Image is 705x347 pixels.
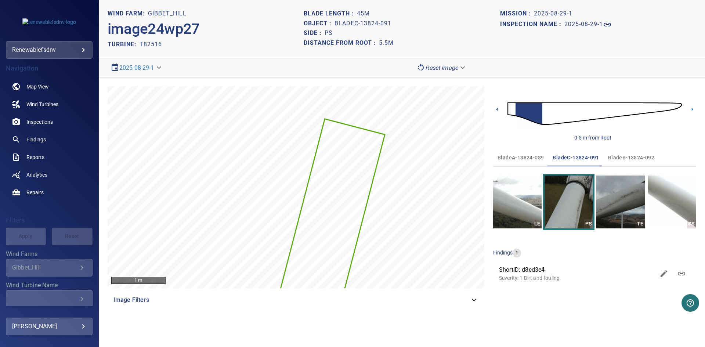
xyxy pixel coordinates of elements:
h1: 5.5m [379,40,394,47]
h1: PS [325,30,333,37]
h4: Filters [6,217,93,224]
h1: Distance from root : [304,40,379,47]
h1: Side : [304,30,325,37]
span: bladeC-13824-091 [553,153,599,162]
a: 2025-08-29-1 [564,20,612,29]
h1: 45m [357,10,370,17]
h1: Inspection name : [500,21,564,28]
span: Wind Turbines [26,101,58,108]
h1: Gibbet_Hill [148,10,187,17]
div: [PERSON_NAME] [12,321,86,332]
h1: bladeC-13824-091 [335,20,391,27]
h1: WIND FARM: [108,10,148,17]
span: Repairs [26,189,44,196]
div: renewablefsdnv [6,41,93,59]
span: Inspections [26,118,53,126]
a: windturbines noActive [6,95,93,113]
img: renewablefsdnv-logo [22,18,76,26]
div: SS [687,219,696,228]
em: Reset Image [425,64,458,71]
a: map noActive [6,78,93,95]
div: Image Filters [108,291,484,309]
div: Wind Turbine Name [6,290,93,308]
div: TE [636,219,645,228]
h2: image24wp27 [108,20,200,38]
div: Gibbet_Hill [12,264,77,271]
span: ShortID: d8cd3e4 [499,265,655,274]
a: inspections noActive [6,113,93,131]
h4: Navigation [6,65,93,72]
div: 2025-08-29-1 [108,61,166,74]
a: SS [648,176,696,228]
div: 0-5 m from Root [574,134,611,141]
p: Severity: 1 Dirt and fouling [499,274,655,282]
span: Reports [26,153,44,161]
span: Analytics [26,171,47,178]
div: Reset Image [413,61,470,74]
h2: TURBINE: [108,41,140,48]
a: reports noActive [6,148,93,166]
h1: Blade length : [304,10,357,17]
span: 1 [513,250,521,257]
img: d [507,93,682,135]
div: LE [532,219,542,228]
span: Map View [26,83,49,90]
a: 2025-08-29-1 [119,64,154,71]
h2: T82516 [140,41,162,48]
span: bladeB-13824-092 [608,153,654,162]
a: PS [545,176,593,228]
span: Findings [26,136,46,143]
a: TE [596,176,644,228]
a: analytics noActive [6,166,93,184]
div: renewablefsdnv [12,44,86,56]
h1: Mission : [500,10,534,17]
span: Image Filters [113,296,470,304]
h1: 2025-08-29-1 [534,10,572,17]
span: bladeA-13824-089 [498,153,544,162]
span: findings [493,250,513,256]
a: findings noActive [6,131,93,148]
label: Wind Turbine Name [6,282,93,288]
h1: 2025-08-29-1 [564,21,603,28]
label: Wind Farms [6,251,93,257]
h1: Object : [304,20,335,27]
div: PS [584,219,593,228]
div: Wind Farms [6,259,93,276]
a: repairs noActive [6,184,93,201]
a: LE [493,176,542,228]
